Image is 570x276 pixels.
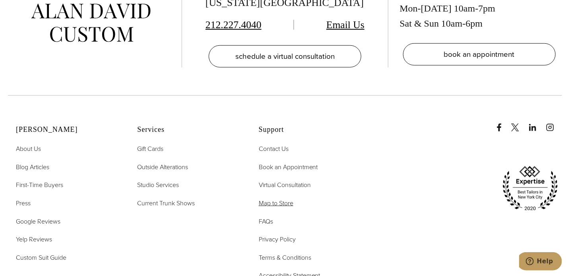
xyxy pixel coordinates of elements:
a: schedule a virtual consultation [209,45,361,68]
span: FAQs [259,217,273,226]
span: Contact Us [259,144,289,153]
a: Outside Alterations [137,162,188,172]
span: Custom Suit Guide [16,253,66,262]
h2: Services [137,125,238,134]
a: Book an Appointment [259,162,318,172]
a: Contact Us [259,144,289,154]
a: x/twitter [511,116,527,131]
a: Map to Store [259,198,293,208]
span: Gift Cards [137,144,163,153]
span: schedule a virtual consultation [235,50,335,62]
nav: Alan David Footer Nav [16,144,117,262]
a: linkedin [529,116,545,131]
span: Press [16,199,31,208]
a: About Us [16,144,41,154]
a: Studio Services [137,180,179,190]
a: Virtual Consultation [259,180,311,190]
a: Privacy Policy [259,234,296,245]
a: Press [16,198,31,208]
a: Terms & Conditions [259,253,311,263]
a: Email Us [326,19,364,31]
span: Yelp Reviews [16,235,52,244]
h2: [PERSON_NAME] [16,125,117,134]
span: Current Trunk Shows [137,199,195,208]
span: Map to Store [259,199,293,208]
a: 212.227.4040 [206,19,262,31]
a: Facebook [495,116,510,131]
iframe: Opens a widget where you can chat to one of our agents [519,252,562,272]
a: Custom Suit Guide [16,253,66,263]
a: FAQs [259,216,273,227]
h2: Support [259,125,360,134]
a: Yelp Reviews [16,234,52,245]
nav: Services Footer Nav [137,144,238,208]
span: Virtual Consultation [259,180,311,189]
span: About Us [16,144,41,153]
img: expertise, best tailors in new york city 2020 [498,163,562,214]
span: book an appointment [444,48,515,60]
a: Gift Cards [137,144,163,154]
span: Studio Services [137,180,179,189]
div: Mon-[DATE] 10am-7pm Sat & Sun 10am-6pm [400,1,559,31]
a: Google Reviews [16,216,60,227]
span: Privacy Policy [259,235,296,244]
span: Google Reviews [16,217,60,226]
a: First-Time Buyers [16,180,63,190]
a: Current Trunk Shows [137,198,195,208]
a: book an appointment [403,43,556,66]
span: Terms & Conditions [259,253,311,262]
span: First-Time Buyers [16,180,63,189]
img: alan david custom [31,4,151,42]
a: Blog Articles [16,162,49,172]
a: instagram [546,116,562,131]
